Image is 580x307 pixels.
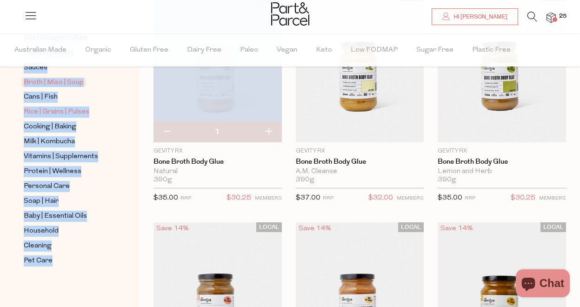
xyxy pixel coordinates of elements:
div: Save 14% [153,222,192,235]
small: MEMBERS [255,196,282,201]
span: Broth | Miso | Soup [21,77,86,87]
span: Sugar Free [416,34,453,67]
inbox-online-store-chat: Shopify online store chat [513,269,573,300]
a: Milk | Kombucha [24,136,108,147]
p: Gevity RX [296,147,424,155]
span: Cooking | Baking [24,121,76,133]
span: Household [24,226,59,237]
img: Part&Parcel [271,2,309,26]
a: Bone Broth Body Glue [296,158,424,166]
span: LOCAL [540,222,566,232]
a: Broth | Miso | Soup [24,77,108,88]
a: Cleaning [24,240,108,252]
a: Bone Broth Body Glue [438,158,566,166]
small: MEMBERS [539,196,566,201]
a: Household [24,225,108,237]
span: Protein | Wellness [24,166,81,177]
div: Natural [153,167,282,176]
a: Sauces [24,62,108,73]
a: Cans | Fish [24,91,108,103]
span: LOCAL [398,222,424,232]
span: Dairy Free [187,34,221,67]
a: Personal Care [24,180,108,192]
span: $32.00 [368,192,393,204]
span: Plastic Free [472,34,511,67]
span: Milk | Kombucha [24,136,75,147]
span: 390g [438,176,456,184]
span: Pet Care [24,255,53,267]
span: $37.00 [296,194,320,201]
p: Gevity RX [438,147,566,155]
span: Organic [85,34,111,67]
span: Keto [316,34,332,67]
span: 390g [153,176,172,184]
span: Soap | Hair [24,196,59,207]
span: LOCAL [256,222,282,232]
a: Soap | Hair [24,195,108,207]
span: Vitamins | Supplements [24,151,98,162]
small: RRP [323,196,333,201]
span: Australian Made [14,34,67,67]
span: $35.00 [153,194,178,201]
span: Paleo [240,34,258,67]
a: Hi [PERSON_NAME] [432,8,518,25]
div: A.M. Cleanse [296,167,424,176]
a: Pet Care [24,255,108,267]
span: Cleaning [24,240,52,252]
a: Rice | Grains | Pulses [24,106,108,118]
span: Personal Care [24,181,70,192]
span: Sauces [24,62,47,73]
span: Gluten Free [130,34,168,67]
span: Baby | Essential Oils [24,211,87,222]
p: Gevity RX [153,147,282,155]
small: RRP [465,196,475,201]
span: 25 [557,12,569,20]
a: Baby | Essential Oils [24,210,108,222]
span: $30.25 [227,192,251,204]
span: 390g [296,176,314,184]
span: Rice | Grains | Pulses [24,107,89,118]
div: Lemon and Herb [438,167,566,176]
a: 25 [547,13,556,22]
span: $35.00 [438,194,462,201]
span: Low FODMAP [351,34,398,67]
div: Save 14% [438,222,476,235]
a: Vitamins | Supplements [24,151,108,162]
small: MEMBERS [397,196,424,201]
span: $30.25 [511,192,535,204]
span: Hi [PERSON_NAME] [451,13,507,21]
small: RRP [180,196,191,201]
a: Protein | Wellness [24,166,108,177]
a: Bone Broth Body Glue [153,158,282,166]
span: Cans | Fish [24,92,58,103]
a: Cooking | Baking [24,121,108,133]
span: Vegan [277,34,297,67]
div: Save 14% [296,222,334,235]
